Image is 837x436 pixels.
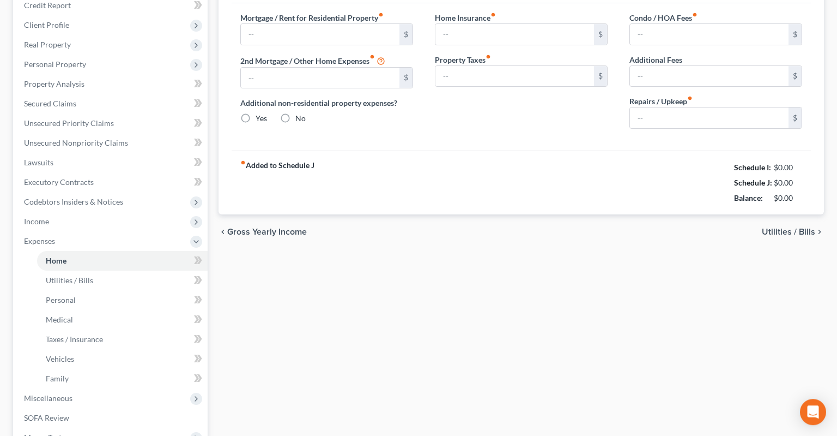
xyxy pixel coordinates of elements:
div: $ [594,66,607,87]
i: fiber_manual_record [486,54,491,59]
label: Property Taxes [435,54,491,65]
button: chevron_left Gross Yearly Income [219,228,307,236]
i: fiber_manual_record [490,12,496,17]
i: fiber_manual_record [378,12,384,17]
label: Home Insurance [435,12,496,23]
span: Client Profile [24,20,69,29]
span: Personal [46,295,76,304]
span: Medical [46,315,73,324]
span: Real Property [24,40,71,49]
a: Family [37,369,208,389]
span: Secured Claims [24,99,76,108]
span: Unsecured Priority Claims [24,118,114,128]
div: $0.00 [774,162,803,173]
span: Miscellaneous [24,393,72,403]
i: fiber_manual_record [687,95,693,101]
label: Mortgage / Rent for Residential Property [240,12,384,23]
strong: Schedule I: [734,163,771,172]
a: Executory Contracts [15,172,208,192]
span: Personal Property [24,59,86,69]
input: -- [241,68,399,88]
div: $ [399,24,413,45]
div: $ [399,68,413,88]
i: chevron_right [815,228,824,236]
div: $0.00 [774,177,803,188]
label: No [295,113,306,124]
input: -- [630,24,789,45]
a: SOFA Review [15,408,208,428]
div: $ [789,107,802,128]
span: Codebtors Insiders & Notices [24,197,123,206]
span: SOFA Review [24,413,69,422]
label: Condo / HOA Fees [629,12,697,23]
label: Additional non-residential property expenses? [240,97,413,109]
a: Vehicles [37,349,208,369]
strong: Added to Schedule J [240,160,314,206]
strong: Balance: [734,193,763,202]
i: fiber_manual_record [240,160,246,165]
span: Unsecured Nonpriority Claims [24,138,128,147]
input: -- [630,66,789,87]
span: Credit Report [24,1,71,10]
label: Yes [256,113,267,124]
span: Home [46,256,66,265]
strong: Schedule J: [734,178,772,187]
a: Lawsuits [15,153,208,172]
span: Utilities / Bills [46,276,93,285]
span: Executory Contracts [24,177,94,187]
div: $ [789,66,802,87]
div: Open Intercom Messenger [800,399,826,425]
div: $0.00 [774,193,803,204]
span: Vehicles [46,354,74,363]
div: $ [594,24,607,45]
input: -- [630,107,789,128]
a: Unsecured Priority Claims [15,114,208,133]
a: Property Analysis [15,74,208,94]
span: Property Analysis [24,79,84,88]
a: Home [37,251,208,271]
i: fiber_manual_record [369,54,375,59]
span: Gross Yearly Income [227,228,307,236]
span: Family [46,374,69,383]
label: Additional Fees [629,54,682,65]
span: Lawsuits [24,158,53,167]
button: Utilities / Bills chevron_right [762,228,824,236]
a: Unsecured Nonpriority Claims [15,133,208,153]
a: Personal [37,290,208,310]
input: -- [435,66,594,87]
a: Utilities / Bills [37,271,208,290]
i: fiber_manual_record [692,12,697,17]
label: 2nd Mortgage / Other Home Expenses [240,54,385,67]
div: $ [789,24,802,45]
a: Taxes / Insurance [37,330,208,349]
span: Taxes / Insurance [46,335,103,344]
span: Expenses [24,236,55,246]
input: -- [435,24,594,45]
i: chevron_left [219,228,227,236]
a: Secured Claims [15,94,208,114]
label: Repairs / Upkeep [629,95,693,107]
a: Medical [37,310,208,330]
span: Utilities / Bills [762,228,815,236]
span: Income [24,217,49,226]
input: -- [241,24,399,45]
